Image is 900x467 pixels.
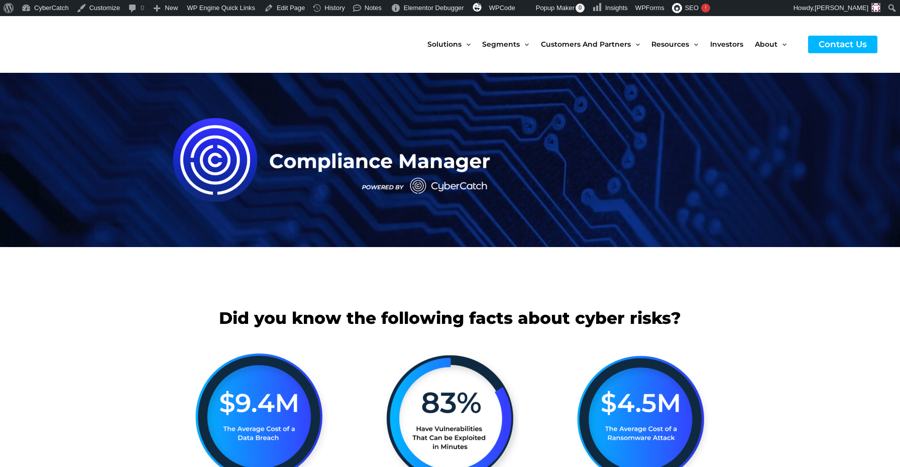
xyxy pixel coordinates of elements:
[18,24,138,65] img: CyberCatch
[520,23,529,65] span: Menu Toggle
[473,3,482,12] img: svg+xml;base64,PHN2ZyB4bWxucz0iaHR0cDovL3d3dy53My5vcmcvMjAwMC9zdmciIHZpZXdCb3g9IjAgMCAzMiAzMiI+PG...
[651,23,689,65] span: Resources
[685,4,699,12] span: SEO
[427,23,798,65] nav: Site Navigation: New Main Menu
[777,23,786,65] span: Menu Toggle
[631,23,640,65] span: Menu Toggle
[689,23,698,65] span: Menu Toggle
[701,4,710,13] div: !
[462,23,471,65] span: Menu Toggle
[541,23,631,65] span: Customers and Partners
[427,23,462,65] span: Solutions
[808,36,877,53] a: Contact Us
[482,23,520,65] span: Segments
[710,23,743,65] span: Investors
[576,4,585,13] span: 0
[755,23,777,65] span: About
[815,4,868,12] span: [PERSON_NAME]
[169,307,731,329] h2: Did you know the following facts about cyber risks?
[710,23,755,65] a: Investors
